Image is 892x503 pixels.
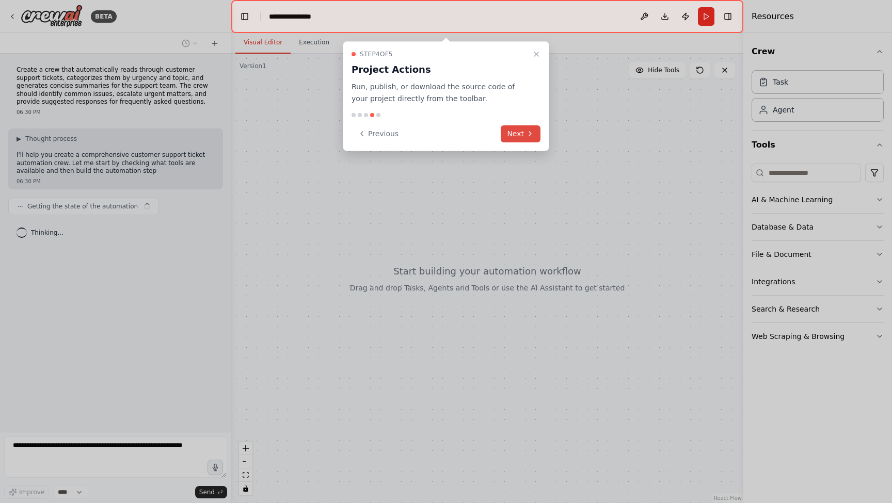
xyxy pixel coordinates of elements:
button: Hide left sidebar [237,9,252,24]
span: Step 4 of 5 [360,50,393,58]
button: Close walkthrough [530,48,543,60]
button: Previous [352,125,405,142]
button: Next [501,125,540,142]
h3: Project Actions [352,62,528,77]
p: Run, publish, or download the source code of your project directly from the toolbar. [352,81,528,105]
